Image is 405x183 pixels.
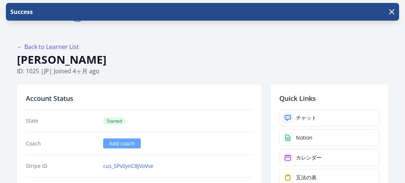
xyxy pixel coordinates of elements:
h2: Account Status [26,93,253,103]
dt: State [26,117,98,125]
span: jp [44,67,49,75]
a: Add coach [103,138,141,148]
h2: Quick Links [279,93,380,103]
div: チャット [296,114,317,122]
div: カレンダー [296,154,322,161]
h1: [PERSON_NAME] [17,53,388,67]
a: Notion [279,129,380,146]
p: ID: 1025 | | Joined 4ヶ月 ago [17,67,388,75]
dt: Stripe ID [26,162,98,170]
div: Notion [296,134,313,141]
a: cus_SPs0ynC8JVoVse [103,162,153,170]
span: Started [103,117,126,125]
dt: Coach [26,140,98,147]
a: チャット [279,109,380,126]
a: ← Back to Learner List [17,43,79,51]
p: Success [9,7,33,16]
div: 五法の表 [296,174,317,181]
a: カレンダー [279,149,380,166]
